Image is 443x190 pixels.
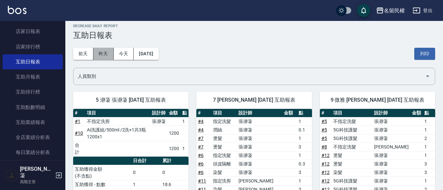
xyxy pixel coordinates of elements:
[3,69,63,84] a: 互助月報表
[211,177,237,185] td: 指定洗剪
[332,126,372,134] td: 5G科技護髮
[73,31,435,40] h3: 互助日報表
[167,126,181,141] td: 1200
[297,143,312,151] td: 3
[297,177,312,185] td: 1
[237,126,282,134] td: 張瀞蓤
[332,151,372,160] td: 燙髮
[73,141,85,156] td: 合計
[297,126,312,134] td: 0.1
[332,117,372,126] td: 不指定洗髮
[237,160,282,168] td: 張瀞蓤
[320,109,332,117] th: #
[211,134,237,143] td: 燙髮
[423,109,435,117] th: 點
[198,178,206,183] a: #11
[423,117,435,126] td: 1
[423,126,435,134] td: 1
[332,177,372,185] td: 5G科技護髮
[204,97,304,103] span: 7 [PERSON_NAME] [DATE] 互助報表
[423,168,435,177] td: 3
[198,144,204,149] a: #7
[321,127,327,132] a: #5
[211,151,237,160] td: 指定洗髮
[332,134,372,143] td: 5G科技護髮
[3,100,63,115] a: 互助點數明細
[237,117,282,126] td: 張瀞蓤
[114,48,134,60] button: 今天
[3,145,63,160] a: 每日業績分析表
[8,6,26,14] img: Logo
[134,48,158,60] button: [DATE]
[73,165,131,180] td: 互助獲得金額 (不含點)
[321,161,330,166] a: #12
[373,4,407,17] button: 名留民權
[75,119,80,124] a: #1
[372,109,410,117] th: 設計師
[93,48,114,60] button: 昨天
[198,136,204,141] a: #7
[73,24,435,28] h2: Decrease Daily Report
[332,109,372,117] th: 項目
[372,134,410,143] td: 張瀞蓤
[3,160,63,175] a: 營業統計分析表
[321,119,327,124] a: #5
[321,170,330,175] a: #12
[3,24,63,39] a: 店家日報表
[5,169,18,182] img: Person
[423,160,435,168] td: 3
[181,117,189,126] td: 1
[328,97,427,103] span: 9 微雅 [PERSON_NAME] [DATE] 互助報表
[321,136,327,141] a: #5
[423,134,435,143] td: 2
[167,109,181,117] th: 金額
[3,54,63,69] a: 互助日報表
[321,153,330,158] a: #12
[414,48,435,60] button: 列印
[161,157,189,165] th: 累計
[211,143,237,151] td: 燙髮
[211,126,237,134] td: 潤絲
[73,109,189,157] table: a dense table
[297,134,312,143] td: 1
[321,178,330,183] a: #12
[198,170,204,175] a: #6
[131,157,160,165] th: 日合計
[237,177,282,185] td: [PERSON_NAME]
[73,180,131,189] td: 互助獲得 - 點數
[75,130,83,136] a: #10
[85,126,150,141] td: Ai洗護組/500ml /2洗+1共3瓶 1200x1
[181,141,189,156] td: 1
[211,117,237,126] td: 指定洗髮
[211,109,237,117] th: 項目
[85,117,150,126] td: 不指定洗剪
[211,160,237,168] td: 頭皮隔離
[422,71,433,81] button: Open
[423,143,435,151] td: 1
[332,168,372,177] td: 染髮
[372,143,410,151] td: [PERSON_NAME]
[196,109,211,117] th: #
[372,126,410,134] td: 張瀞蓤
[372,151,410,160] td: 張瀞蓤
[282,109,297,117] th: 金額
[20,166,53,179] h5: [PERSON_NAME]蓤
[198,153,204,158] a: #6
[372,160,410,168] td: 張瀞蓤
[181,109,189,117] th: 點
[3,115,63,130] a: 互助業績報表
[211,168,237,177] td: 染髮
[161,180,189,189] td: 18.6
[372,177,410,185] td: 張瀞蓤
[237,168,282,177] td: 張瀞蓤
[297,109,312,117] th: 點
[198,119,204,124] a: #4
[237,134,282,143] td: 張瀞蓤
[297,117,312,126] td: 1
[410,5,435,17] button: 登出
[297,168,312,177] td: 3
[321,144,327,149] a: #8
[372,117,410,126] td: 張瀞蓤
[20,179,53,185] p: 高階主管
[423,151,435,160] td: 1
